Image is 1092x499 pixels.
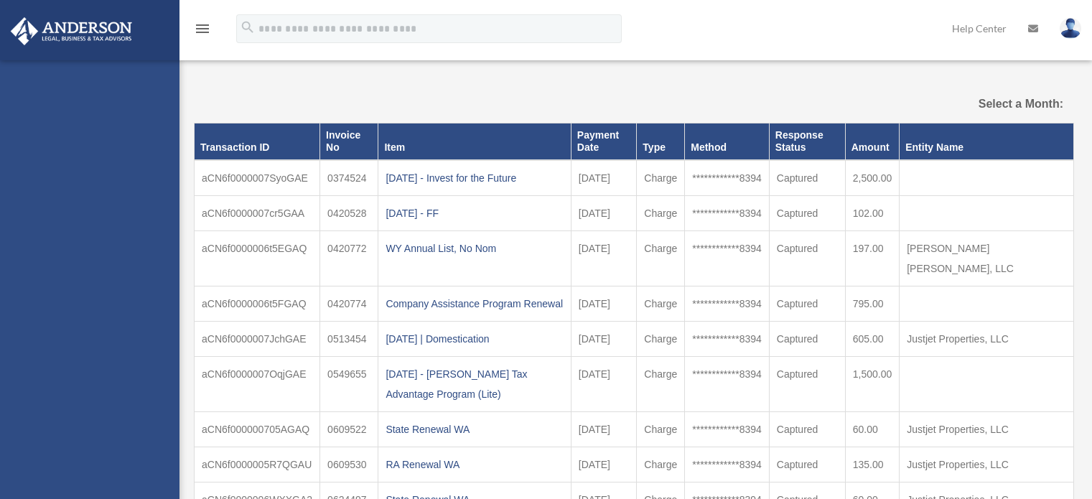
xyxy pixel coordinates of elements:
[320,230,378,286] td: 0420772
[195,321,320,356] td: aCN6f0000007JchGAE
[637,356,685,411] td: Charge
[386,364,563,404] div: [DATE] - [PERSON_NAME] Tax Advantage Program (Lite)
[194,20,211,37] i: menu
[769,411,845,447] td: Captured
[900,230,1074,286] td: [PERSON_NAME] [PERSON_NAME], LLC
[637,447,685,482] td: Charge
[195,230,320,286] td: aCN6f0000006t5EGAQ
[240,19,256,35] i: search
[320,286,378,321] td: 0420774
[6,17,136,45] img: Anderson Advisors Platinum Portal
[637,411,685,447] td: Charge
[769,321,845,356] td: Captured
[900,321,1074,356] td: Justjet Properties, LLC
[769,195,845,230] td: Captured
[637,195,685,230] td: Charge
[194,25,211,37] a: menu
[637,321,685,356] td: Charge
[320,356,378,411] td: 0549655
[195,356,320,411] td: aCN6f0000007OqjGAE
[769,447,845,482] td: Captured
[320,411,378,447] td: 0609522
[195,447,320,482] td: aCN6f0000005R7QGAU
[386,294,563,314] div: Company Assistance Program Renewal
[571,230,637,286] td: [DATE]
[637,230,685,286] td: Charge
[1060,18,1081,39] img: User Pic
[571,195,637,230] td: [DATE]
[386,203,563,223] div: [DATE] - FF
[900,123,1074,160] th: Entity Name
[195,286,320,321] td: aCN6f0000006t5FGAQ
[320,447,378,482] td: 0609530
[938,94,1063,114] label: Select a Month:
[571,356,637,411] td: [DATE]
[637,286,685,321] td: Charge
[637,123,685,160] th: Type
[320,321,378,356] td: 0513454
[386,329,563,349] div: [DATE] | Domestication
[769,286,845,321] td: Captured
[685,123,770,160] th: Method
[769,230,845,286] td: Captured
[571,123,637,160] th: Payment Date
[571,321,637,356] td: [DATE]
[571,411,637,447] td: [DATE]
[845,230,900,286] td: 197.00
[320,160,378,196] td: 0374524
[845,411,900,447] td: 60.00
[845,447,900,482] td: 135.00
[571,447,637,482] td: [DATE]
[769,160,845,196] td: Captured
[195,195,320,230] td: aCN6f0000007cr5GAA
[900,411,1074,447] td: Justjet Properties, LLC
[845,123,900,160] th: Amount
[769,123,845,160] th: Response Status
[845,321,900,356] td: 605.00
[571,286,637,321] td: [DATE]
[320,123,378,160] th: Invoice No
[845,160,900,196] td: 2,500.00
[320,195,378,230] td: 0420528
[769,356,845,411] td: Captured
[845,286,900,321] td: 795.00
[195,123,320,160] th: Transaction ID
[386,454,563,475] div: RA Renewal WA
[195,411,320,447] td: aCN6f000000705AGAQ
[900,447,1074,482] td: Justjet Properties, LLC
[386,168,563,188] div: [DATE] - Invest for the Future
[386,419,563,439] div: State Renewal WA
[637,160,685,196] td: Charge
[386,238,563,258] div: WY Annual List, No Nom
[845,356,900,411] td: 1,500.00
[195,160,320,196] td: aCN6f0000007SyoGAE
[378,123,571,160] th: Item
[845,195,900,230] td: 102.00
[571,160,637,196] td: [DATE]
